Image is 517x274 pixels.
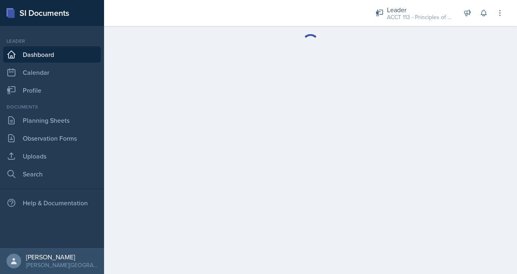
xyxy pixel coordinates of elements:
[3,112,101,128] a: Planning Sheets
[3,130,101,146] a: Observation Forms
[3,166,101,182] a: Search
[26,261,98,269] div: [PERSON_NAME][GEOGRAPHIC_DATA]
[387,5,452,15] div: Leader
[3,64,101,80] a: Calendar
[387,13,452,22] div: ACCT 113 - Principles of Accounting I / Fall 2025
[3,46,101,63] a: Dashboard
[3,148,101,164] a: Uploads
[3,103,101,111] div: Documents
[26,253,98,261] div: [PERSON_NAME]
[3,37,101,45] div: Leader
[3,82,101,98] a: Profile
[3,195,101,211] div: Help & Documentation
